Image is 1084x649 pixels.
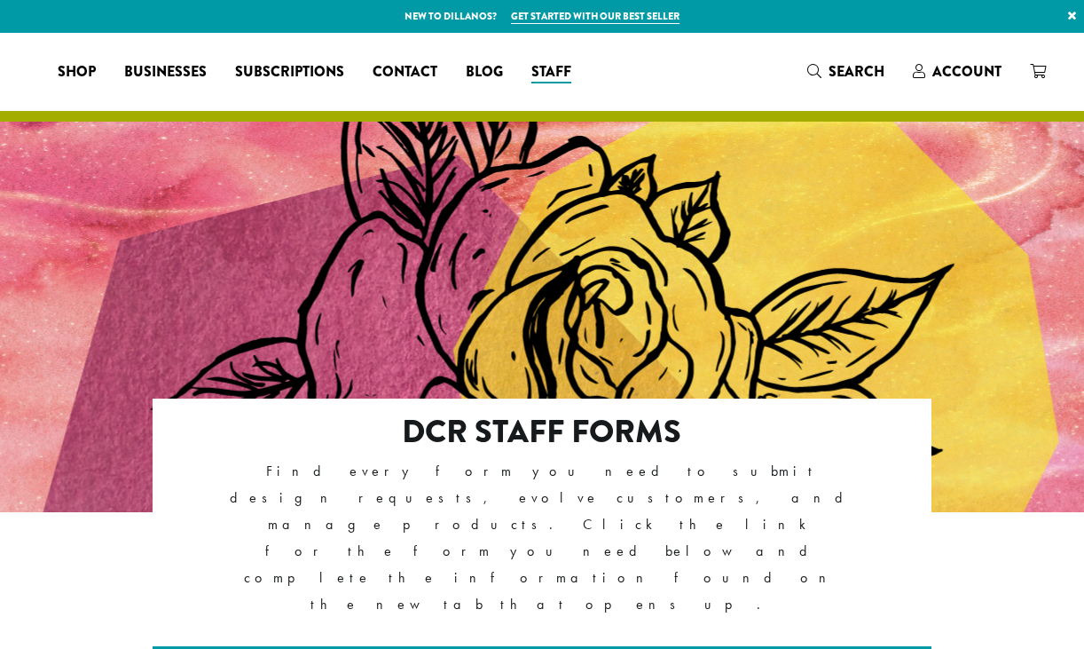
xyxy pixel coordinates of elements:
span: Staff [531,61,571,83]
span: Account [932,61,1002,82]
span: Subscriptions [235,61,344,83]
a: Search [793,57,899,86]
span: Contact [373,61,437,83]
span: Shop [58,61,96,83]
a: Get started with our best seller [511,9,679,24]
a: Shop [43,58,110,86]
span: Businesses [124,61,207,83]
h2: DCR Staff Forms [230,413,855,451]
a: Staff [517,58,585,86]
span: Blog [466,61,503,83]
span: Search [829,61,884,82]
p: Find every form you need to submit design requests, evolve customers, and manage products. Click ... [230,458,855,618]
